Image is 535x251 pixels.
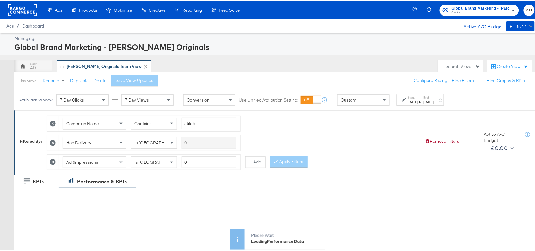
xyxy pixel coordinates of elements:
[526,5,532,13] span: AD
[134,139,183,144] span: Is [GEOGRAPHIC_DATA]
[425,137,460,143] button: Remove Filters
[424,98,434,103] div: [DATE]
[245,155,266,167] button: + Add
[497,62,529,69] div: Create View
[38,74,71,85] button: Rename
[440,3,519,15] button: Global Brand Marketing - [PERSON_NAME] OriginalsClarks
[79,6,97,11] span: Products
[14,40,533,51] div: Global Brand Marketing - [PERSON_NAME] Originals
[14,22,22,27] span: /
[418,98,424,103] strong: to
[66,158,100,164] span: Ad (Impressions)
[452,4,509,10] span: Global Brand Marketing - [PERSON_NAME] Originals
[390,99,396,101] span: ↑
[182,6,202,11] span: Reporting
[60,63,64,67] div: Drag to reorder tab
[510,21,527,29] div: £118.47
[134,158,183,164] span: Is [GEOGRAPHIC_DATA]
[187,96,209,102] span: Conversion
[93,76,106,83] button: Delete
[33,177,44,184] div: KPIs
[452,9,509,14] span: Clarks
[239,96,298,102] label: Use Unified Attribution Setting:
[22,22,44,27] a: Dashboard
[487,76,525,83] button: Hide Graphs & KPIs
[66,139,91,144] span: Had Delivery
[408,98,418,103] div: [DATE]
[55,6,62,11] span: Ads
[30,63,36,69] div: AD
[408,94,418,98] label: Start:
[506,20,535,30] button: £118.47
[182,136,236,148] input: Enter a search term
[20,137,42,143] div: Filtered By:
[67,62,142,68] div: [PERSON_NAME] Originals Team View
[446,62,480,68] div: Search Views
[60,96,84,102] span: 7 Day Clicks
[134,120,152,125] span: Contains
[19,77,36,82] div: This View:
[77,177,127,184] div: Performance & KPIs
[70,76,89,83] button: Duplicate
[491,142,508,152] div: £0.00
[452,76,474,83] button: Hide Filters
[182,155,236,167] input: Enter a number
[341,96,356,102] span: Custom
[14,34,533,40] div: Managing:
[19,96,53,101] div: Attribution Window:
[6,22,14,27] span: Ads
[488,142,515,152] button: £0.00
[182,116,236,128] input: Enter a search term
[125,96,149,102] span: 7 Day Views
[424,94,434,98] label: End:
[409,74,452,85] button: Configure Pacing
[66,120,99,125] span: Campaign Name
[114,6,132,11] span: Optimize
[457,20,503,30] div: Active A/C Budget
[149,6,165,11] span: Creative
[484,130,519,142] div: Active A/C Budget
[524,3,535,15] button: AD
[219,6,240,11] span: Feed Suite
